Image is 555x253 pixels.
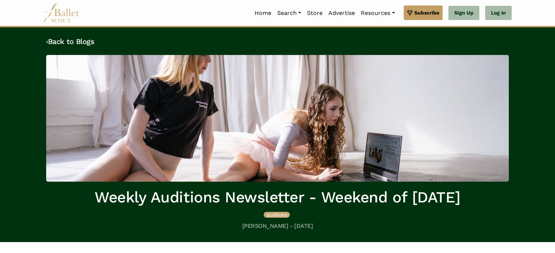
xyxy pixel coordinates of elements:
[485,6,512,20] a: Log In
[46,55,509,182] img: header_image.img
[274,5,304,21] a: Search
[326,5,358,21] a: Advertise
[404,5,443,20] a: Subscribe
[358,5,398,21] a: Resources
[267,212,287,218] span: auditions
[46,37,94,46] a: ‹Back to Blogs
[448,6,479,20] a: Sign Up
[304,5,326,21] a: Store
[414,9,439,17] span: Subscribe
[46,37,48,46] code: ‹
[264,211,290,218] a: auditions
[46,187,509,207] h1: Weekly Auditions Newsletter - Weekend of [DATE]
[252,5,274,21] a: Home
[407,9,413,17] img: gem.svg
[46,222,509,230] h5: [PERSON_NAME] - [DATE]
